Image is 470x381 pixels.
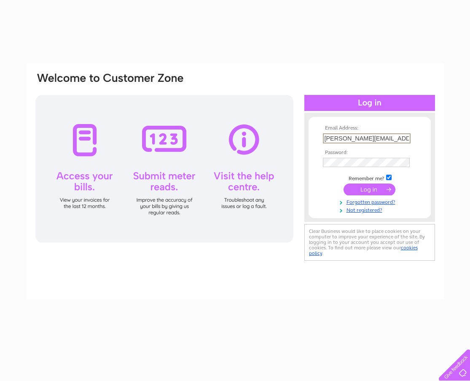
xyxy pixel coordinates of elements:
[323,197,419,205] a: Forgotten password?
[323,205,419,213] a: Not registered?
[321,125,419,131] th: Email Address:
[344,184,395,195] input: Submit
[309,245,418,256] a: cookies policy
[321,173,419,182] td: Remember me?
[321,150,419,156] th: Password:
[304,224,435,261] div: Clear Business would like to place cookies on your computer to improve your experience of the sit...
